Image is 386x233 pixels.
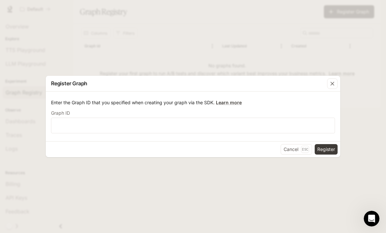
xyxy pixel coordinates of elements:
a: Learn more [216,100,242,105]
p: Esc [301,146,309,153]
button: CancelEsc [281,144,312,155]
p: Graph ID [51,111,70,115]
button: Register [315,144,338,155]
p: Enter the Graph ID that you specified when creating your graph via the SDK. [51,99,335,106]
p: Register Graph [51,79,87,87]
iframe: Intercom live chat [364,211,379,226]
